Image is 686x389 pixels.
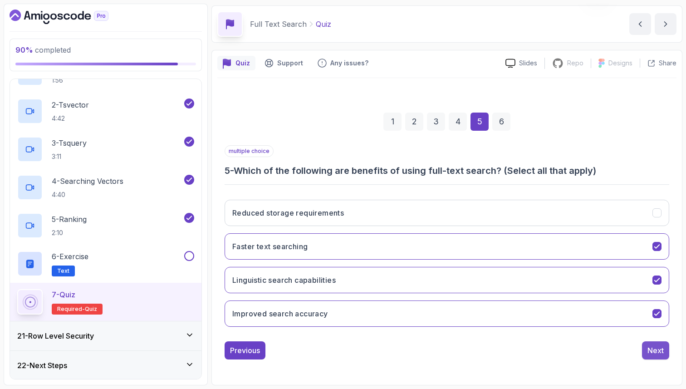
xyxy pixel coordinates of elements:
span: quiz [85,305,97,313]
button: Previous [225,341,265,359]
button: 3-Tsquery3:11 [17,137,194,162]
div: 2 [405,113,423,131]
p: 6 - Exercise [52,251,88,262]
button: 22-Next Steps [10,351,201,380]
div: 4 [449,113,467,131]
div: 5 [470,113,489,131]
p: 7 - Quiz [52,289,75,300]
button: 6-ExerciseText [17,251,194,276]
button: Faster text searching [225,233,669,260]
p: 1:56 [52,76,142,85]
div: 6 [492,113,510,131]
h3: Faster text searching [232,241,308,252]
p: Repo [567,59,583,68]
span: Text [57,267,69,275]
h3: Reduced storage requirements [232,207,344,218]
button: previous content [629,13,651,35]
span: 90 % [15,45,33,54]
div: Next [647,345,664,356]
p: multiple choice [225,145,274,157]
button: 5-Ranking2:10 [17,213,194,238]
h3: 5 - Which of the following are benefits of using full-text search? (Select all that apply) [225,164,669,177]
p: 5 - Ranking [52,214,87,225]
p: Share [659,59,676,68]
p: Full Text Search [250,19,307,30]
button: next content [655,13,676,35]
div: 1 [383,113,402,131]
button: 2-Tsvector4:42 [17,98,194,124]
button: Reduced storage requirements [225,200,669,226]
p: 4 - Searching Vectors [52,176,123,187]
button: Feedback button [312,56,374,70]
button: Improved search accuracy [225,300,669,327]
h3: Linguistic search capabilities [232,275,336,286]
p: 3:11 [52,152,87,161]
h3: 22 - Next Steps [17,360,67,371]
p: 4:40 [52,190,123,199]
button: Share [640,59,676,68]
p: Quiz [235,59,250,68]
div: 3 [427,113,445,131]
h3: 21 - Row Level Security [17,330,94,341]
p: Slides [519,59,537,68]
p: Support [277,59,303,68]
button: 21-Row Level Security [10,321,201,350]
span: Required- [57,305,85,313]
button: Support button [259,56,309,70]
p: Any issues? [330,59,368,68]
button: 7-QuizRequired-quiz [17,289,194,315]
button: quiz button [217,56,255,70]
h3: Improved search accuracy [232,308,328,319]
div: Previous [230,345,260,356]
a: Slides [498,59,544,68]
button: Linguistic search capabilities [225,267,669,293]
a: Dashboard [10,10,129,24]
p: Quiz [316,19,331,30]
p: 2 - Tsvector [52,99,89,110]
button: 4-Searching Vectors4:40 [17,175,194,200]
button: Next [642,341,669,359]
p: 2:10 [52,228,87,237]
p: 4:42 [52,114,89,123]
p: Designs [608,59,632,68]
p: 3 - Tsquery [52,138,87,148]
span: completed [15,45,71,54]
